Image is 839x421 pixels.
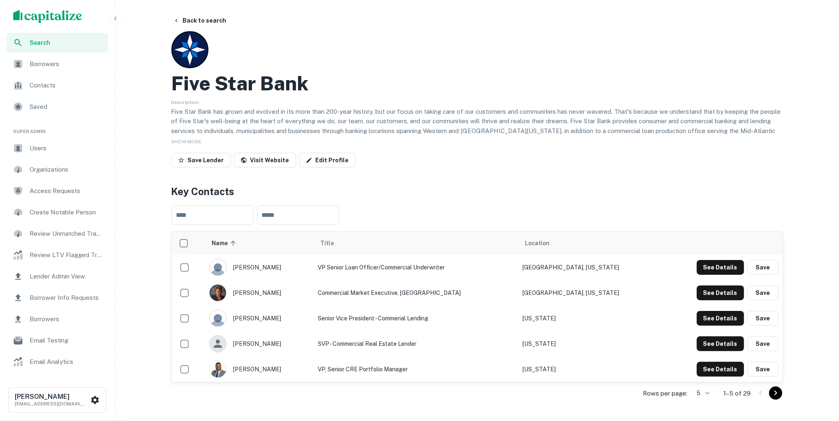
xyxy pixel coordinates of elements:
[314,331,518,357] td: SVP - Commercial Real Estate Lender
[320,238,344,248] span: Title
[697,285,744,300] button: See Details
[30,336,103,345] span: Email Testing
[30,293,103,303] span: Borrower Info Requests
[798,355,839,395] iframe: Chat Widget
[7,245,108,265] a: Review LTV Flagged Transactions
[209,335,310,352] div: [PERSON_NAME]
[747,260,779,275] button: Save
[210,285,226,301] img: 1516940325593
[7,33,108,53] a: Search
[697,336,744,351] button: See Details
[172,232,783,382] div: scrollable content
[7,202,108,222] a: Create Notable Person
[30,102,103,112] span: Saved
[747,336,779,351] button: Save
[518,306,660,331] td: [US_STATE]
[518,232,660,255] th: Location
[7,288,108,308] a: Borrower Info Requests
[525,238,550,248] span: Location
[747,362,779,377] button: Save
[30,59,103,69] span: Borrowers
[724,389,751,398] p: 1–5 of 29
[518,255,660,280] td: [GEOGRAPHIC_DATA], [US_STATE]
[30,81,103,90] span: Contacts
[30,314,103,324] span: Borrowers
[8,387,106,413] button: [PERSON_NAME][EMAIL_ADDRESS][DOMAIN_NAME]
[7,224,108,244] a: Review Unmatched Transactions
[314,232,518,255] th: Title
[7,331,108,350] a: Email Testing
[209,361,310,378] div: [PERSON_NAME]
[209,259,310,276] div: [PERSON_NAME]
[30,357,103,367] span: Email Analytics
[314,357,518,382] td: VP, Senior CRE Portfolio Manager
[30,207,103,217] span: Create Notable Person
[7,54,108,74] div: Borrowers
[30,186,103,196] span: Access Requests
[15,393,89,400] h6: [PERSON_NAME]
[747,311,779,326] button: Save
[7,309,108,329] a: Borrowers
[171,107,783,155] p: Five Star Bank has grown and evolved in its more than 200-year history, but our focus on taking c...
[7,267,108,286] a: Lender Admin View
[170,13,230,28] button: Back to search
[7,181,108,201] a: Access Requests
[171,153,231,168] button: Save Lender
[171,139,202,145] span: SHOW MORE
[7,160,108,179] a: Organizations
[697,260,744,275] button: See Details
[234,153,296,168] a: Visit Website
[518,331,660,357] td: [US_STATE]
[697,362,744,377] button: See Details
[769,386,782,400] button: Go to next page
[7,76,108,95] a: Contacts
[7,138,108,158] a: Users
[209,310,310,327] div: [PERSON_NAME]
[171,71,309,95] h2: Five Star Bank
[171,99,199,105] span: Description
[518,280,660,306] td: [GEOGRAPHIC_DATA], [US_STATE]
[205,232,314,255] th: Name
[30,250,103,260] span: Review LTV Flagged Transactions
[209,284,310,301] div: [PERSON_NAME]
[518,357,660,382] td: [US_STATE]
[691,387,711,399] div: 5
[210,259,226,276] img: 9c8pery4andzj6ohjkjp54ma2
[13,10,82,23] img: capitalize-logo.png
[7,97,108,117] a: Saved
[30,38,103,47] span: Search
[30,229,103,239] span: Review Unmatched Transactions
[210,361,226,377] img: 1646789219327
[212,238,238,248] span: Name
[314,255,518,280] td: VP Senior Loan Officer/Commercial Underwriter
[643,389,688,398] p: Rows per page:
[30,143,103,153] span: Users
[314,280,518,306] td: Commercial Market Executive, [GEOGRAPHIC_DATA]
[15,400,89,407] p: [EMAIL_ADDRESS][DOMAIN_NAME]
[30,165,103,175] span: Organizations
[171,184,783,199] h4: Key Contacts
[210,310,226,327] img: 9c8pery4andzj6ohjkjp54ma2
[30,271,103,281] span: Lender Admin View
[697,311,744,326] button: See Details
[747,285,779,300] button: Save
[7,352,108,372] a: Email Analytics
[7,373,108,393] a: SOS Search
[314,306,518,331] td: Senior Vice President - Commerial Lending
[299,153,356,168] a: Edit Profile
